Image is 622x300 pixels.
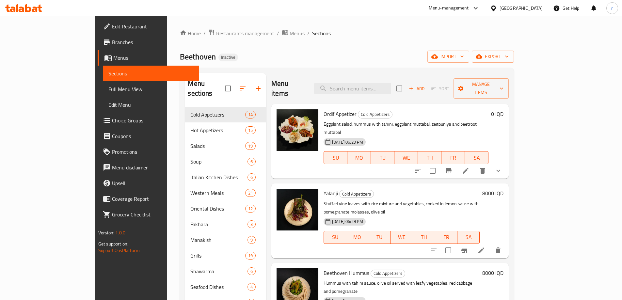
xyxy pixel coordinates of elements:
[314,83,391,94] input: search
[394,151,418,164] button: WE
[98,34,199,50] a: Branches
[112,195,194,203] span: Coverage Report
[324,268,369,278] span: Beethoven Hummus
[248,284,255,290] span: 4
[190,220,247,228] span: Fakhara
[611,5,613,12] span: r
[397,153,415,163] span: WE
[347,151,371,164] button: MO
[245,252,256,260] div: items
[324,279,480,295] p: Hummus with tahini sauce, olive oil served with leafy vegetables, red cabbage and pomegranate
[371,232,388,242] span: TU
[475,163,490,179] button: delete
[103,97,199,113] a: Edit Menu
[190,111,245,118] span: Cold Appetizers
[190,267,247,275] span: Shawarma
[490,163,506,179] button: show more
[472,51,514,63] button: export
[277,109,318,151] img: Ordif Appetizer
[482,268,503,277] h6: 8000 IQD
[358,111,392,118] span: Cold Appetizers
[456,243,472,258] button: Branch-specific-item
[112,179,194,187] span: Upsell
[108,101,194,109] span: Edit Menu
[185,232,266,248] div: Manakish9
[185,185,266,201] div: Western Meals21
[368,231,391,244] button: TU
[245,111,256,118] div: items
[329,218,366,225] span: [DATE] 06:29 PM
[491,109,503,118] h6: 0 IQD
[185,154,266,169] div: Soup6
[371,270,405,277] div: Cold Appetizers
[185,138,266,154] div: Salads19
[112,38,194,46] span: Branches
[98,128,199,144] a: Coupons
[247,173,256,181] div: items
[218,54,238,61] div: Inactive
[190,283,247,291] span: Seafood Dishes
[393,232,410,242] span: WE
[112,23,194,30] span: Edit Restaurant
[477,53,509,61] span: export
[427,84,454,94] span: Select section first
[426,164,439,178] span: Select to update
[358,111,392,118] div: Cold Appetizers
[429,4,469,12] div: Menu-management
[248,268,255,275] span: 6
[185,248,266,263] div: Grills19
[329,139,366,145] span: [DATE] 06:29 PM
[500,5,543,12] div: [GEOGRAPHIC_DATA]
[427,51,469,63] button: import
[190,173,247,181] span: Italian Kitchen Dishes
[247,236,256,244] div: items
[245,142,256,150] div: items
[190,142,245,150] span: Salads
[248,237,255,243] span: 9
[246,112,255,118] span: 14
[324,188,338,198] span: Yalanji
[247,267,256,275] div: items
[188,79,225,98] h2: Menu sections
[245,205,256,213] div: items
[190,126,245,134] div: Hot Appetizers
[339,190,374,198] div: Cold Appetizers
[248,221,255,228] span: 3
[190,236,247,244] span: Manakish
[112,211,194,218] span: Grocery Checklist
[247,158,256,166] div: items
[185,107,266,122] div: Cold Appetizers14
[246,253,255,259] span: 19
[98,229,114,237] span: Version:
[190,158,247,166] span: Soup
[465,151,488,164] button: SA
[113,54,194,62] span: Menus
[185,216,266,232] div: Fakhara3
[185,169,266,185] div: Italian Kitchen Dishes6
[324,151,347,164] button: SU
[190,252,245,260] span: Grills
[391,231,413,244] button: WE
[190,189,245,197] span: Western Meals
[290,29,305,37] span: Menus
[444,153,462,163] span: FR
[180,29,514,38] nav: breadcrumb
[103,66,199,81] a: Sections
[98,240,128,248] span: Get support on:
[112,164,194,171] span: Menu disclaimer
[277,189,318,230] img: Yalanji
[203,29,206,37] li: /
[349,232,366,242] span: MO
[441,244,455,257] span: Select to update
[250,81,266,96] button: Add section
[98,191,199,207] a: Coverage Report
[245,126,256,134] div: items
[374,153,392,163] span: TU
[98,246,140,255] a: Support.OpsPlatform
[312,29,331,37] span: Sections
